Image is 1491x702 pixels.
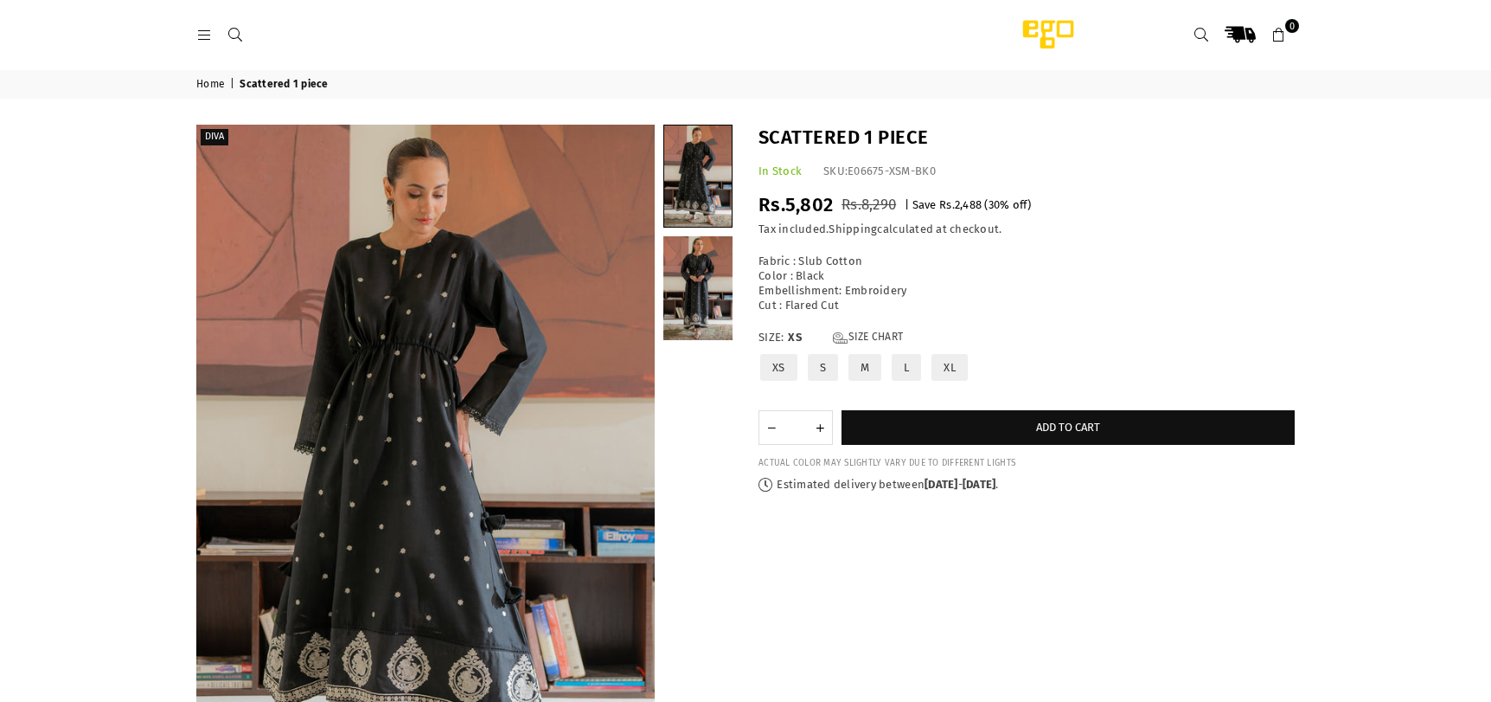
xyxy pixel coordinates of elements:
[925,478,958,491] time: [DATE]
[201,129,228,145] label: Diva
[1285,19,1299,33] span: 0
[758,125,1295,151] h1: Scattered 1 piece
[230,78,237,92] span: |
[183,70,1308,99] nav: breadcrumbs
[890,352,923,383] label: L
[758,352,799,383] label: XS
[930,352,969,383] label: XL
[905,198,909,211] span: |
[829,222,877,236] a: Shipping
[841,196,896,214] span: Rs.8,290
[788,331,822,345] span: XS
[833,331,903,345] a: Size Chart
[912,198,937,211] span: Save
[989,198,1001,211] span: 30
[758,458,1295,469] div: ACTUAL COLOR MAY SLIGHTLY VARY DUE TO DIFFERENT LIGHTS
[758,193,833,216] span: Rs.5,802
[196,78,227,92] a: Home
[848,164,936,177] span: E06675-XSM-BK0
[758,222,1295,237] div: Tax included. calculated at checkout.
[806,352,840,383] label: S
[823,164,936,179] div: SKU:
[975,17,1122,52] img: Ego
[841,410,1295,445] button: Add to cart
[1036,421,1100,434] span: Add to cart
[189,28,220,41] a: Menu
[758,331,1295,345] label: Size:
[758,410,833,445] quantity-input: Quantity
[758,478,1295,493] p: Estimated delivery between - .
[984,198,1031,211] span: ( % off)
[758,164,802,177] span: In Stock
[939,198,982,211] span: Rs.2,488
[963,478,996,491] time: [DATE]
[1264,19,1295,50] a: 0
[758,254,1295,313] div: Fabric : Slub Cotton Color : Black Embellishment: Embroidery Cut : Flared Cut
[220,28,251,41] a: Search
[847,352,883,383] label: M
[240,78,330,92] span: Scattered 1 piece
[1186,19,1217,50] a: Search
